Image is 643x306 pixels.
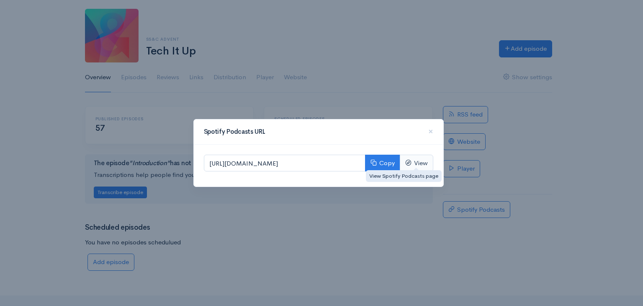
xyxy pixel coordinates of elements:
button: Close [428,127,433,137]
span: × [428,125,433,137]
a: View [400,155,433,172]
div: View Spotify Podcasts page [366,170,442,182]
h4: Spotify Podcasts URL [204,128,428,135]
button: Copy [365,155,400,172]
